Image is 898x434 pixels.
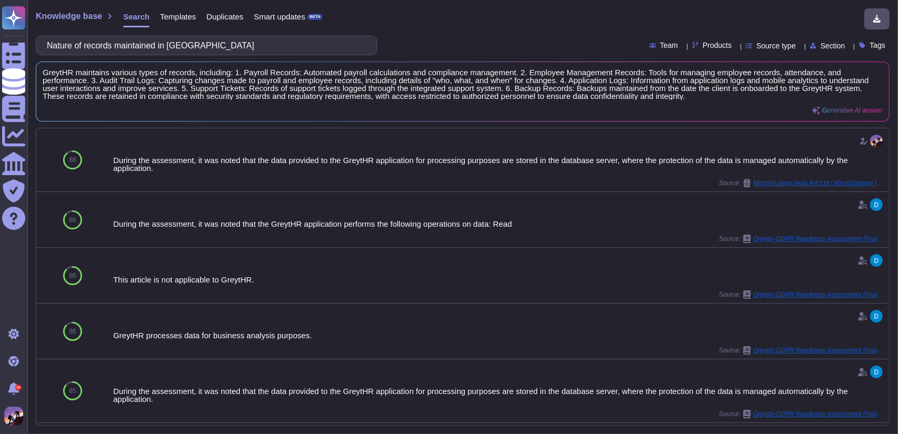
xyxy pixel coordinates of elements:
img: user [870,254,883,267]
div: During the assessment, it was noted that the GreytHR application performs the following operation... [113,220,885,228]
span: Smart updates [254,13,306,21]
span: MicroStrategy India Pvt Ltd / MicroStrategy India Pvt Ltd [753,180,885,186]
img: user [4,407,23,426]
img: user [870,366,883,378]
span: 86 [69,217,76,223]
span: Source: [719,179,885,187]
span: Greytip-GDPR Readiness Assessment Final Report_2025.pdf [753,347,885,354]
div: This article is not applicable to GreytHR. [113,276,885,284]
span: 86 [69,328,76,335]
span: Knowledge base [36,12,102,21]
span: 85 [69,388,76,394]
div: GreytHR processes data for business analysis purposes. [113,331,885,339]
span: 88 [69,157,76,163]
span: Source: [719,410,885,418]
span: Greytip-GDPR Readiness Assessment Final Report_2025.pdf [753,236,885,242]
div: 9+ [15,385,22,391]
img: user [870,135,883,147]
span: Source: [719,290,885,299]
span: Tags [870,42,885,49]
span: 86 [69,272,76,279]
span: Templates [160,13,196,21]
span: Duplicates [207,13,244,21]
span: Search [123,13,149,21]
div: During the assessment, it was noted that the data provided to the GreytHR application for process... [113,387,885,403]
span: Source: [719,346,885,355]
span: Generative AI answer [822,107,883,114]
span: GreytHR maintains various types of records, including: 1. Payroll Records: Automated payroll calc... [43,68,883,100]
span: Greytip-GDPR Readiness Assessment Final Report_2025.pdf [753,411,885,417]
img: user [870,310,883,322]
span: Source: [719,235,885,243]
div: BETA [307,14,322,20]
span: Section [821,42,845,49]
input: Search a question or template... [42,36,366,55]
span: Source type [756,42,796,49]
span: Greytip-GDPR Readiness Assessment Final Report_2025.pdf [753,291,885,298]
img: user [870,198,883,211]
span: Products [703,42,732,49]
div: During the assessment, it was noted that the data provided to the GreytHR application for process... [113,156,885,172]
button: user [2,405,31,428]
span: Team [660,42,678,49]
